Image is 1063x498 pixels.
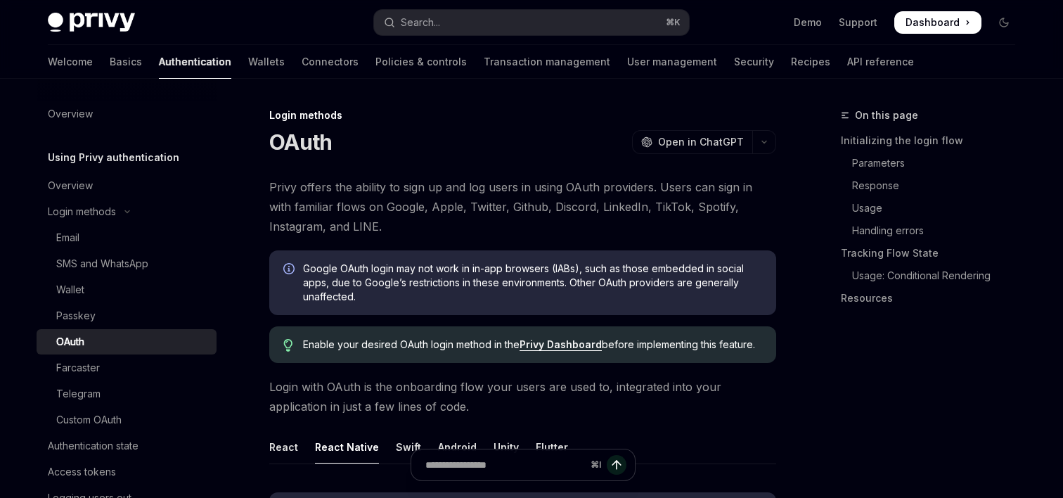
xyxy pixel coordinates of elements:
[37,225,217,250] a: Email
[841,129,1026,152] a: Initializing the login flow
[894,11,981,34] a: Dashboard
[303,262,762,304] span: Google OAuth login may not work in in-app browsers (IABs), such as those embedded in social apps,...
[438,430,477,464] div: Android
[536,430,568,464] div: Flutter
[37,277,217,302] a: Wallet
[110,45,142,79] a: Basics
[855,107,918,124] span: On this page
[56,333,84,350] div: OAuth
[37,199,217,224] button: Toggle Login methods section
[48,464,116,480] div: Access tokens
[841,174,1026,197] a: Response
[48,13,135,32] img: dark logo
[48,149,179,166] h5: Using Privy authentication
[48,45,93,79] a: Welcome
[37,101,217,127] a: Overview
[56,281,84,298] div: Wallet
[484,45,610,79] a: Transaction management
[56,307,96,324] div: Passkey
[37,433,217,459] a: Authentication state
[425,449,585,480] input: Ask a question...
[48,203,116,220] div: Login methods
[269,177,776,236] span: Privy offers the ability to sign up and log users in using OAuth providers. Users can sign in wit...
[283,263,297,277] svg: Info
[627,45,717,79] a: User management
[37,251,217,276] a: SMS and WhatsApp
[56,229,79,246] div: Email
[303,338,762,352] span: Enable your desired OAuth login method in the before implementing this feature.
[374,10,689,35] button: Open search
[56,385,101,402] div: Telegram
[841,287,1026,309] a: Resources
[666,17,681,28] span: ⌘ K
[494,430,519,464] div: Unity
[269,377,776,416] span: Login with OAuth is the onboarding flow your users are used to, integrated into your application ...
[734,45,774,79] a: Security
[37,303,217,328] a: Passkey
[520,338,602,351] a: Privy Dashboard
[906,15,960,30] span: Dashboard
[48,438,138,454] div: Authentication state
[841,152,1026,174] a: Parameters
[847,45,914,79] a: API reference
[396,430,421,464] div: Swift
[269,108,776,122] div: Login methods
[37,407,217,433] a: Custom OAuth
[632,130,752,154] button: Open in ChatGPT
[401,14,440,31] div: Search...
[283,339,293,352] svg: Tip
[248,45,285,79] a: Wallets
[841,197,1026,219] a: Usage
[794,15,822,30] a: Demo
[607,455,626,475] button: Send message
[37,355,217,381] a: Farcaster
[56,411,122,428] div: Custom OAuth
[56,359,100,376] div: Farcaster
[375,45,467,79] a: Policies & controls
[37,459,217,485] a: Access tokens
[269,430,298,464] div: React
[841,242,1026,264] a: Tracking Flow State
[993,11,1015,34] button: Toggle dark mode
[56,255,148,272] div: SMS and WhatsApp
[48,106,93,122] div: Overview
[37,329,217,355] a: OAuth
[37,173,217,198] a: Overview
[37,381,217,407] a: Telegram
[302,45,359,79] a: Connectors
[159,45,231,79] a: Authentication
[658,135,744,149] span: Open in ChatGPT
[839,15,877,30] a: Support
[791,45,830,79] a: Recipes
[48,177,93,194] div: Overview
[315,430,379,464] div: React Native
[841,264,1026,287] a: Usage: Conditional Rendering
[841,219,1026,242] a: Handling errors
[269,129,332,155] h1: OAuth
